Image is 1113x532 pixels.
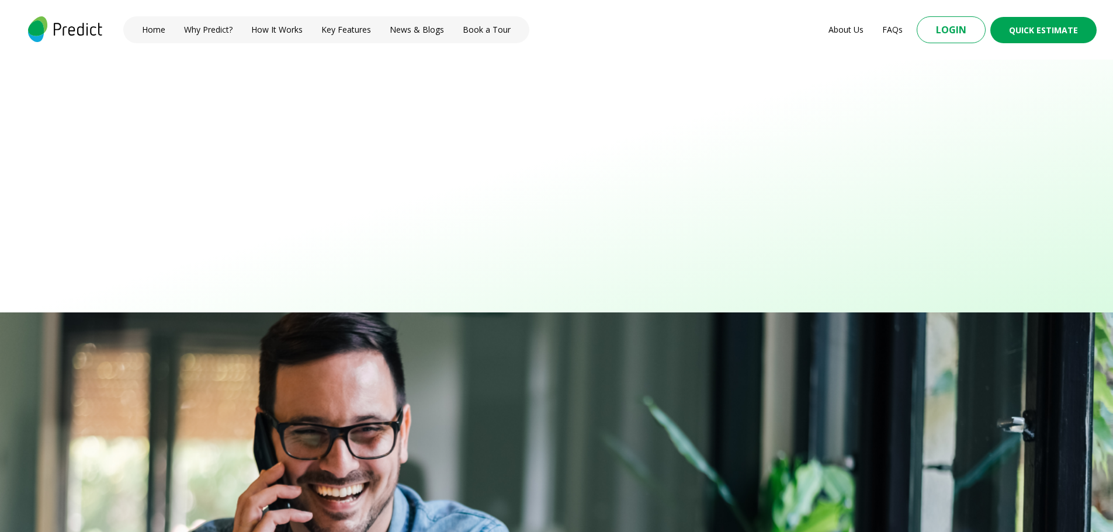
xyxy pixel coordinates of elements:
[917,16,986,43] button: Login
[251,24,303,36] a: How It Works
[142,24,165,36] a: Home
[990,17,1097,43] button: Quick Estimate
[882,24,903,36] a: FAQs
[26,16,105,42] img: logo
[463,24,511,36] a: Book a Tour
[184,24,233,36] a: Why Predict?
[321,24,371,36] a: Key Features
[828,24,864,36] a: About Us
[390,24,444,36] a: News & Blogs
